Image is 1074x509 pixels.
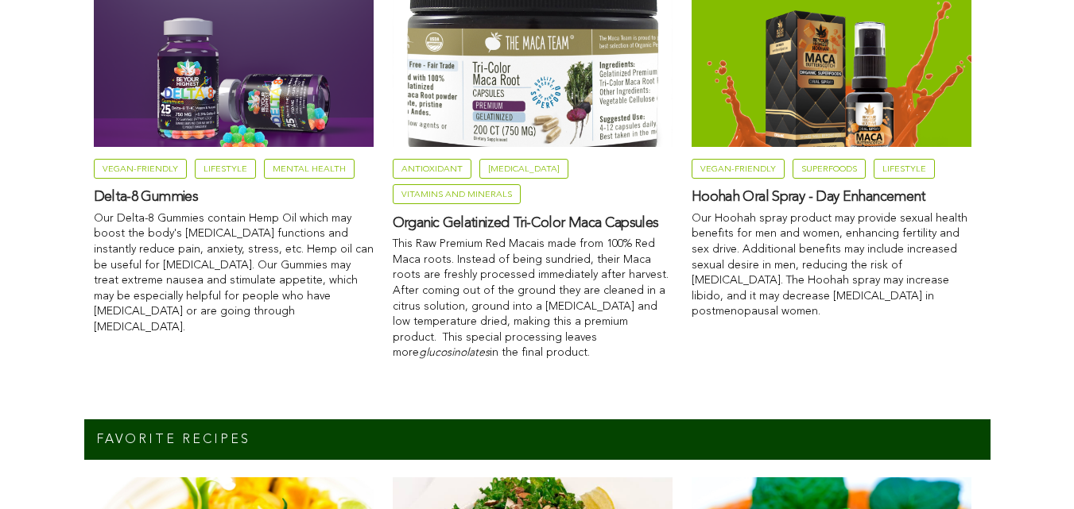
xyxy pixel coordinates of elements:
[393,159,471,179] a: Tag name Antioxidant
[264,159,355,179] a: Mental Health
[94,213,374,333] span: Our Delta-8 Gummies contain Hemp Oil which may boost the body's [MEDICAL_DATA] functions and inst...
[793,159,866,179] a: Superfoods
[692,211,971,320] p: Our Hoohah spray product may provide sexual health benefits for men and women, enhancing fertilit...
[94,159,187,179] a: Tag name Vegan Friendly
[882,165,926,174] span: Lifestyle
[692,159,785,179] a: Tag name Vegan Friendly
[419,347,490,358] em: glucosinolates
[195,159,256,179] a: Lifestyle
[393,184,521,204] a: Tag name Vitamins and Minerals
[874,159,935,179] a: Lifestyle
[801,165,857,174] span: Superfoods
[393,214,673,233] a: Organic Gelatinized Tri-Color Maca Capsules
[479,159,568,179] a: Tag name Bone Density
[94,188,374,206] a: Delta-8 Gummies
[204,165,247,174] span: Lifestyle
[96,431,250,448] h2: FAVORITE Recipes
[692,188,971,206] a: Hoohah Oral Spray - Day Enhancement
[393,238,537,249] span: This Raw Premium Red Maca
[995,433,1074,509] iframe: Chat Widget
